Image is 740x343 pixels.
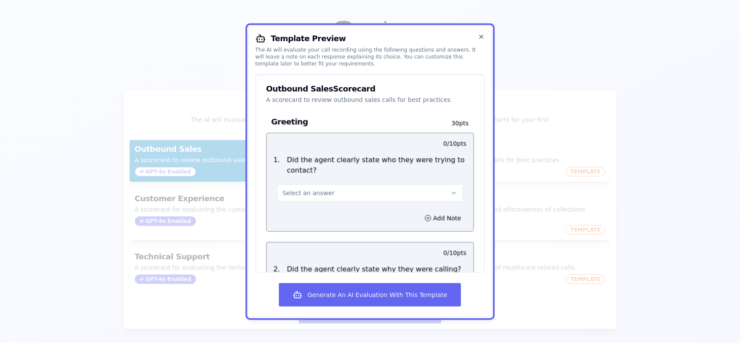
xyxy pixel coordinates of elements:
button: Add Note [419,212,466,224]
p: 1 . [270,154,284,175]
span: Select an answer [283,188,335,197]
p: 0 / 10 pts [443,139,466,147]
p: 2 . [270,264,284,274]
div: The AI will evaluate your call recording using the following questions and answers. It will leave... [255,46,485,67]
p: Did the agent clearly state why they were calling? [287,264,461,274]
h2: Template Preview [255,33,485,43]
h3: Outbound Sales Scorecard [266,85,375,92]
h3: Greeting [271,116,436,127]
p: 30 pts [436,118,469,127]
p: A scorecard to review outbound sales calls for best practices [266,95,474,104]
p: 0 / 10 pts [443,248,466,257]
button: Generate An AI Evaluation With This Template [279,283,461,307]
p: Did the agent clearly state who they were trying to contact? [287,154,466,175]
